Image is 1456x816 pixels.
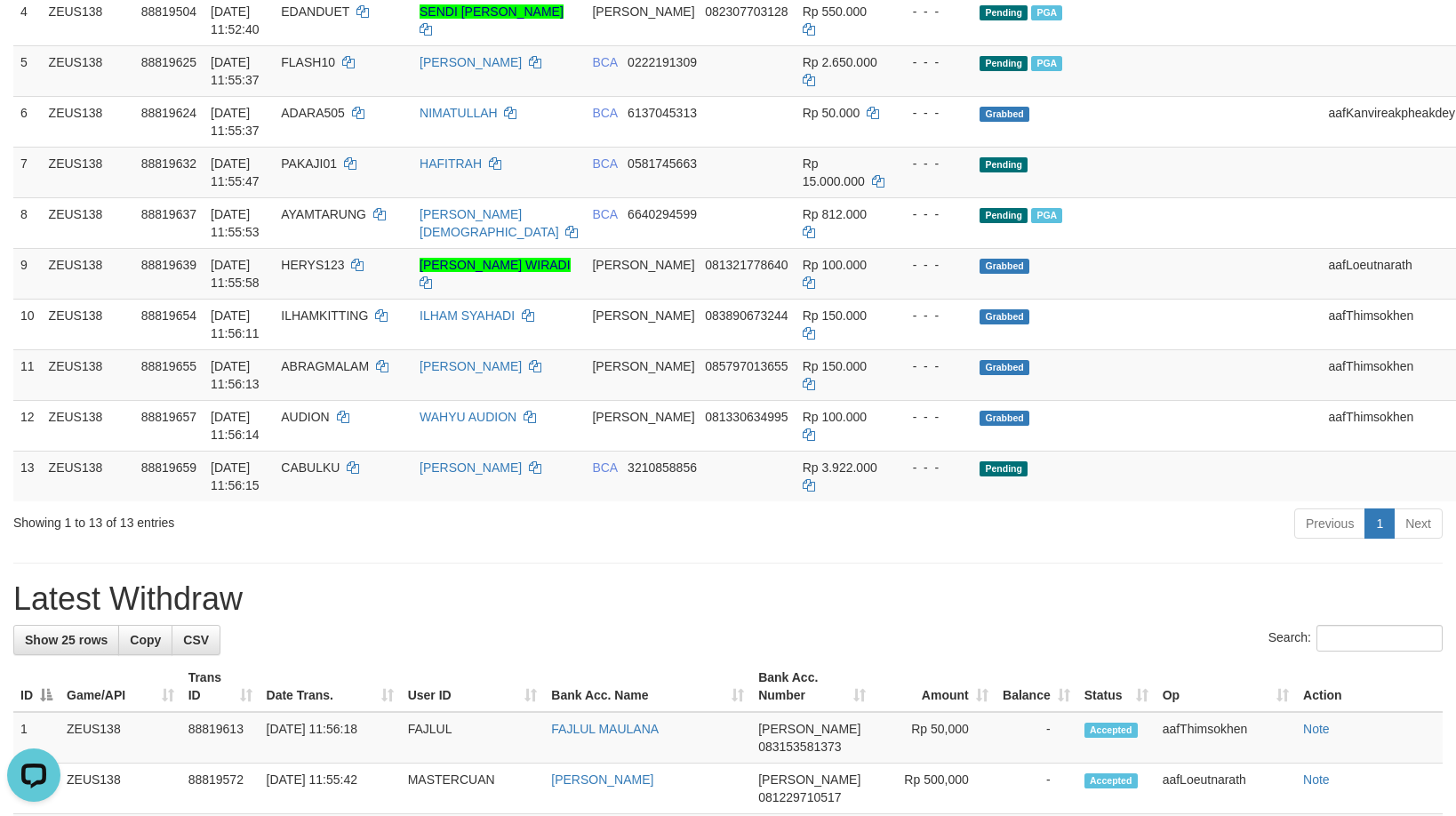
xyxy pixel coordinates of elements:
[1084,723,1138,738] span: Accepted
[628,156,697,171] span: Copy 0581745663 to clipboard
[592,258,694,272] span: [PERSON_NAME]
[803,410,867,424] span: Rp 100.000
[758,722,860,736] span: [PERSON_NAME]
[141,460,196,475] span: 88819659
[1303,772,1330,787] a: Note
[281,106,345,120] span: ADARA505
[980,5,1028,20] span: Pending
[980,461,1028,476] span: Pending
[13,712,60,764] td: 1
[1084,773,1138,788] span: Accepted
[42,349,134,400] td: ZEUS138
[996,661,1077,712] th: Balance: activate to sort column ascending
[211,258,260,290] span: [DATE] 11:55:58
[980,360,1029,375] span: Grabbed
[281,55,335,69] span: FLASH10
[13,96,42,147] td: 6
[13,451,42,501] td: 13
[42,248,134,299] td: ZEUS138
[181,712,260,764] td: 88819613
[899,459,966,476] div: - - -
[401,712,545,764] td: FAJLUL
[592,55,617,69] span: BCA
[1077,661,1156,712] th: Status: activate to sort column ascending
[873,764,996,814] td: Rp 500,000
[899,53,966,71] div: - - -
[13,507,594,532] div: Showing 1 to 13 of 13 entries
[592,207,617,221] span: BCA
[141,55,196,69] span: 88819625
[25,633,108,647] span: Show 25 rows
[1268,625,1443,652] label: Search:
[1156,661,1296,712] th: Op: activate to sort column ascending
[42,45,134,96] td: ZEUS138
[1031,208,1062,223] span: Marked by aafsolysreylen
[420,460,522,475] a: [PERSON_NAME]
[1316,625,1443,652] input: Search:
[211,207,260,239] span: [DATE] 11:55:53
[420,207,559,239] a: [PERSON_NAME][DEMOGRAPHIC_DATA]
[211,410,260,442] span: [DATE] 11:56:14
[130,633,161,647] span: Copy
[899,104,966,122] div: - - -
[13,349,42,400] td: 11
[141,106,196,120] span: 88819624
[1031,5,1062,20] span: Marked by aafpengsreynich
[628,207,697,221] span: Copy 6640294599 to clipboard
[899,205,966,223] div: - - -
[401,764,545,814] td: MASTERCUAN
[592,308,694,323] span: [PERSON_NAME]
[260,661,401,712] th: Date Trans.: activate to sort column ascending
[420,410,516,424] a: WAHYU AUDION
[803,460,877,475] span: Rp 3.922.000
[211,4,260,36] span: [DATE] 11:52:40
[1364,508,1395,539] a: 1
[1296,661,1443,712] th: Action
[980,157,1028,172] span: Pending
[592,106,617,120] span: BCA
[211,156,260,188] span: [DATE] 11:55:47
[803,258,867,272] span: Rp 100.000
[899,155,966,172] div: - - -
[592,359,694,373] span: [PERSON_NAME]
[803,55,877,69] span: Rp 2.650.000
[420,156,482,171] a: HAFITRAH
[281,359,369,373] span: ABRAGMALAM
[803,156,865,188] span: Rp 15.000.000
[42,299,134,349] td: ZEUS138
[42,96,134,147] td: ZEUS138
[803,308,867,323] span: Rp 150.000
[592,460,617,475] span: BCA
[758,740,841,754] span: Copy 083153581373 to clipboard
[211,55,260,87] span: [DATE] 11:55:37
[42,400,134,451] td: ZEUS138
[628,55,697,69] span: Copy 0222191309 to clipboard
[141,156,196,171] span: 88819632
[281,308,368,323] span: ILHAMKITTING
[13,400,42,451] td: 12
[544,661,751,712] th: Bank Acc. Name: activate to sort column ascending
[803,207,867,221] span: Rp 812.000
[996,764,1077,814] td: -
[628,106,697,120] span: Copy 6137045313 to clipboard
[42,197,134,248] td: ZEUS138
[803,359,867,373] span: Rp 150.000
[211,308,260,340] span: [DATE] 11:56:11
[13,248,42,299] td: 9
[60,764,181,814] td: ZEUS138
[592,410,694,424] span: [PERSON_NAME]
[281,258,344,272] span: HERYS123
[60,661,181,712] th: Game/API: activate to sort column ascending
[705,258,788,272] span: Copy 081321778640 to clipboard
[420,308,515,323] a: ILHAM SYAHADI
[803,4,867,19] span: Rp 550.000
[281,156,337,171] span: PAKAJI01
[13,45,42,96] td: 5
[42,451,134,501] td: ZEUS138
[260,712,401,764] td: [DATE] 11:56:18
[980,411,1029,426] span: Grabbed
[980,107,1029,122] span: Grabbed
[211,106,260,138] span: [DATE] 11:55:37
[592,4,694,19] span: [PERSON_NAME]
[551,722,659,736] a: FAJLUL MAULANA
